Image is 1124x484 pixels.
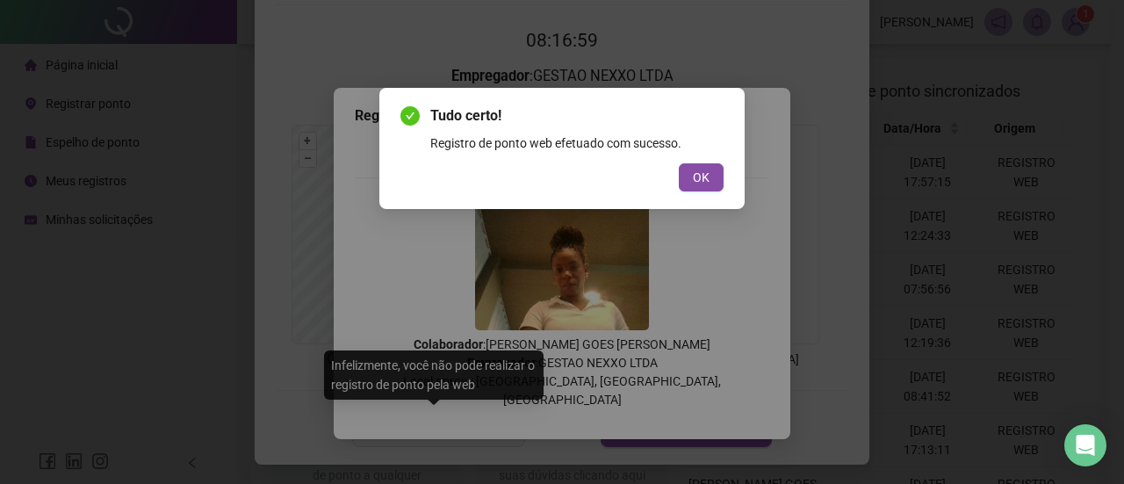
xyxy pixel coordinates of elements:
span: OK [693,168,710,187]
span: Tudo certo! [430,105,724,126]
div: Open Intercom Messenger [1064,424,1106,466]
div: Registro de ponto web efetuado com sucesso. [430,134,724,153]
button: OK [679,163,724,191]
span: check-circle [400,106,420,126]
